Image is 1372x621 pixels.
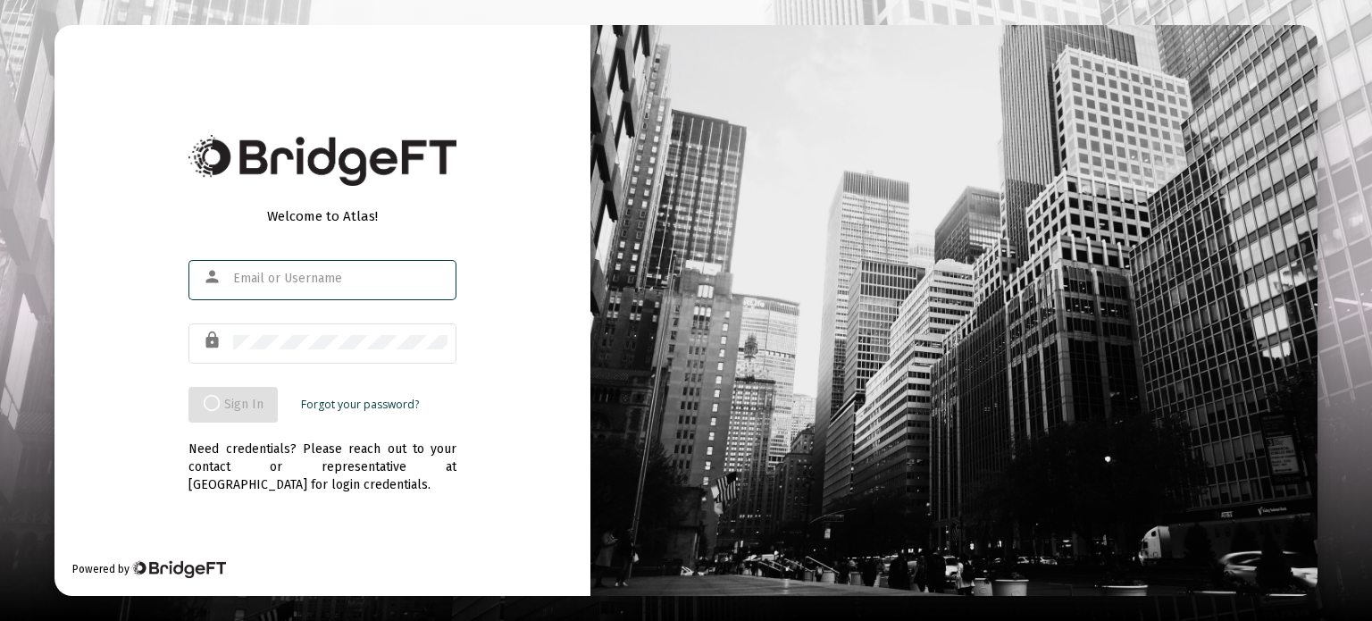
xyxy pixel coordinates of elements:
[233,272,448,286] input: Email or Username
[131,560,225,578] img: Bridge Financial Technology Logo
[188,423,456,494] div: Need credentials? Please reach out to your contact or representative at [GEOGRAPHIC_DATA] for log...
[188,387,278,423] button: Sign In
[203,397,264,412] span: Sign In
[188,207,456,225] div: Welcome to Atlas!
[72,560,225,578] div: Powered by
[188,135,456,186] img: Bridge Financial Technology Logo
[203,330,224,351] mat-icon: lock
[301,396,419,414] a: Forgot your password?
[203,266,224,288] mat-icon: person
